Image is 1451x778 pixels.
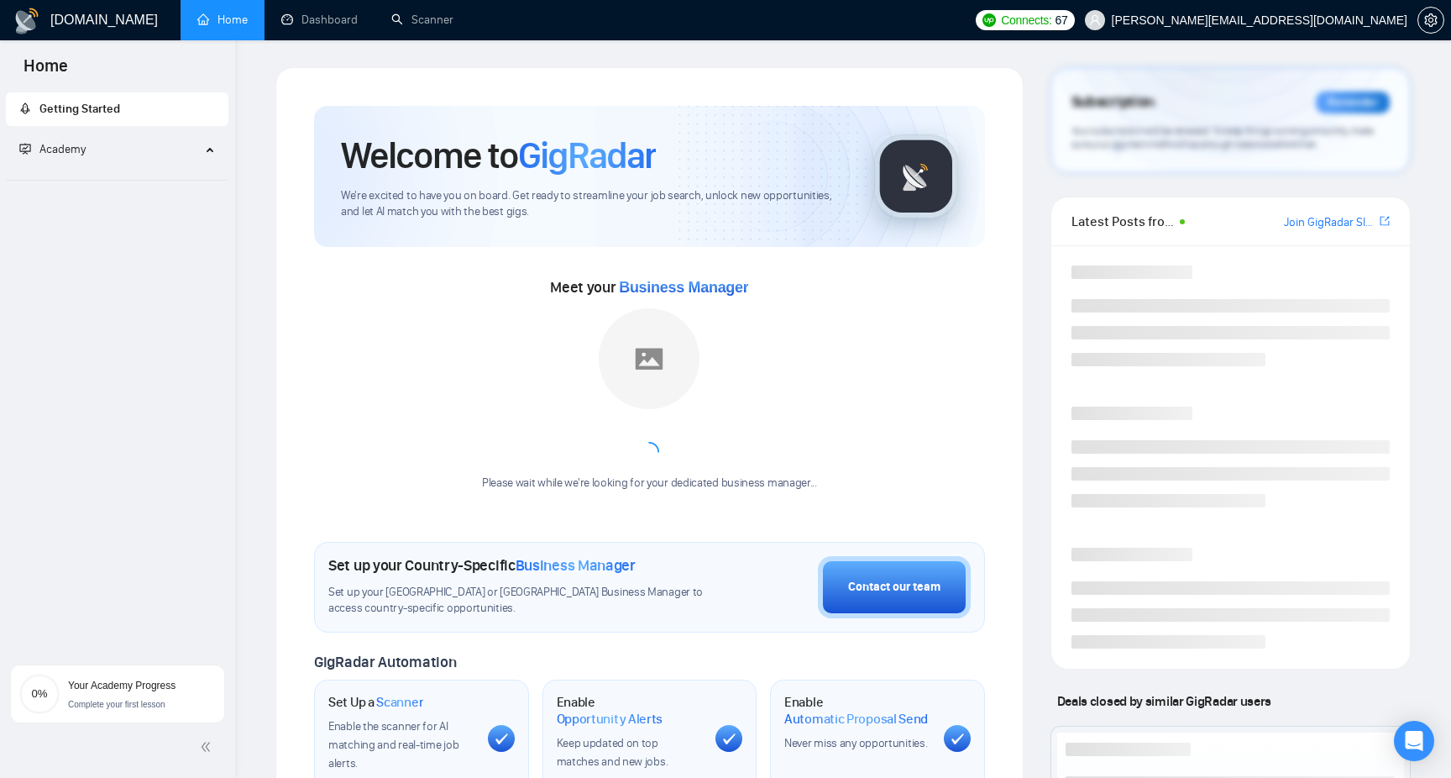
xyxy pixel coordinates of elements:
[19,143,31,155] span: fund-projection-screen
[68,680,175,691] span: Your Academy Progress
[1316,92,1390,113] div: Reminder
[818,556,971,618] button: Contact our team
[1394,721,1434,761] div: Open Intercom Messenger
[557,694,703,727] h1: Enable
[874,134,958,218] img: gigradar-logo.png
[1071,124,1374,151] span: Your subscription will be renewed. To keep things running smoothly, make sure your payment method...
[39,142,86,156] span: Academy
[1001,11,1051,29] span: Connects:
[1417,7,1444,34] button: setting
[599,308,699,409] img: placeholder.png
[472,476,827,492] div: Please wait while we're looking for your dedicated business manager...
[19,103,31,114] span: rocket
[197,13,248,27] a: homeHome
[1380,213,1390,229] a: export
[1050,686,1278,716] span: Deals closed by similar GigRadar users
[281,13,358,27] a: dashboardDashboard
[341,188,847,220] span: We're excited to have you on board. Get ready to streamline your job search, unlock new opportuni...
[784,694,930,727] h1: Enable
[328,585,714,617] span: Set up your [GEOGRAPHIC_DATA] or [GEOGRAPHIC_DATA] Business Manager to access country-specific op...
[68,700,165,709] span: Complete your first lesson
[391,13,453,27] a: searchScanner
[1071,88,1155,117] span: Subscription
[376,694,423,711] span: Scanner
[982,13,996,27] img: upwork-logo.png
[19,142,86,156] span: Academy
[518,133,656,178] span: GigRadar
[550,278,748,297] span: Meet your
[557,736,668,769] span: Keep updated on top matches and new jobs.
[328,694,423,711] h1: Set Up a
[1284,213,1376,232] a: Join GigRadar Slack Community
[1418,13,1443,27] span: setting
[6,92,228,126] li: Getting Started
[1089,14,1101,26] span: user
[619,279,748,296] span: Business Manager
[13,8,40,34] img: logo
[314,653,456,671] span: GigRadar Automation
[637,440,661,464] span: loading
[19,688,60,699] span: 0%
[39,102,120,116] span: Getting Started
[1071,211,1175,232] span: Latest Posts from the GigRadar Community
[10,54,81,89] span: Home
[1380,214,1390,228] span: export
[6,173,228,184] li: Academy Homepage
[1056,11,1068,29] span: 67
[516,556,636,575] span: Business Manager
[784,711,928,728] span: Automatic Proposal Send
[557,711,663,728] span: Opportunity Alerts
[848,578,940,597] div: Contact our team
[784,736,927,750] span: Never miss any opportunities.
[328,719,458,770] span: Enable the scanner for AI matching and real-time job alerts.
[1417,13,1444,27] a: setting
[328,556,636,575] h1: Set up your Country-Specific
[200,739,217,755] span: double-left
[341,133,656,178] h1: Welcome to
